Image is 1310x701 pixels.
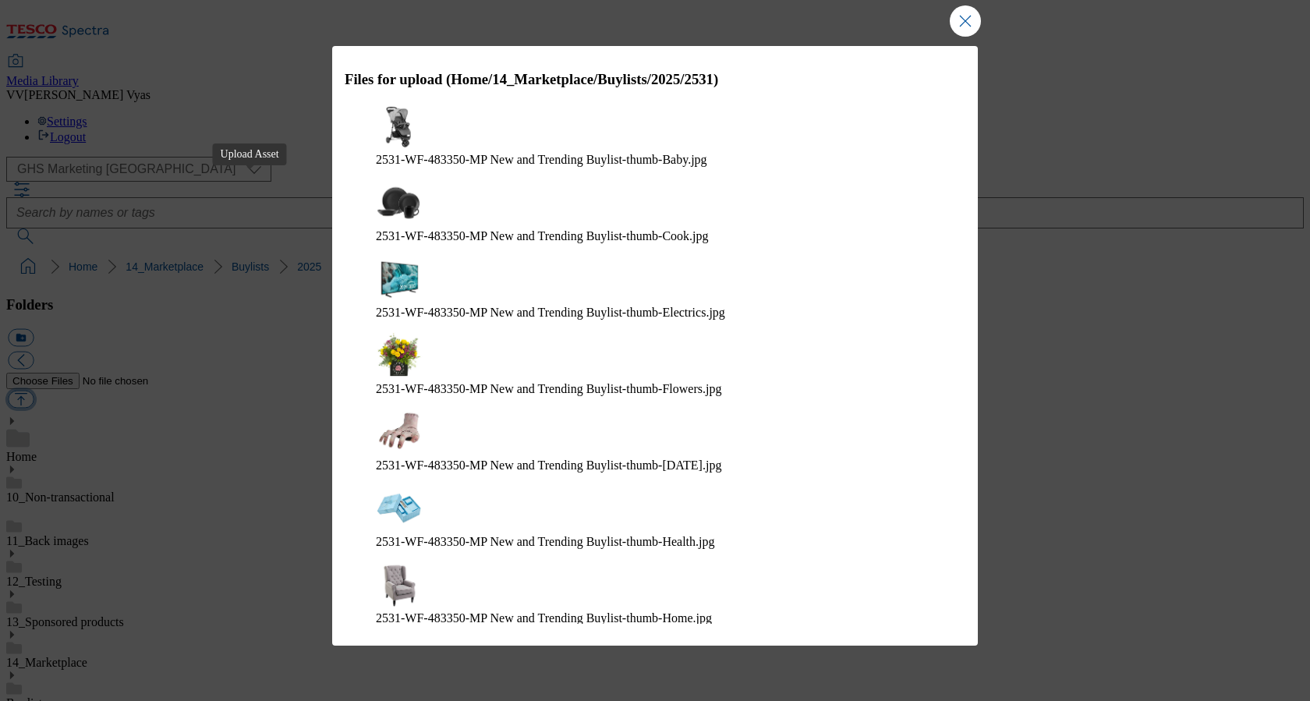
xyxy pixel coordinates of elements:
div: Modal [332,46,978,646]
figcaption: 2531-WF-483350-MP New and Trending Buylist-thumb-Cook.jpg [376,229,934,243]
img: preview [376,561,423,608]
figcaption: 2531-WF-483350-MP New and Trending Buylist-thumb-Flowers.jpg [376,382,934,396]
img: preview [376,256,423,303]
figcaption: 2531-WF-483350-MP New and Trending Buylist-thumb-Home.jpg [376,611,934,625]
figcaption: 2531-WF-483350-MP New and Trending Buylist-thumb-Electrics.jpg [376,306,934,320]
button: Close Modal [950,5,981,37]
figcaption: 2531-WF-483350-MP New and Trending Buylist-thumb-Baby.jpg [376,153,934,167]
figcaption: 2531-WF-483350-MP New and Trending Buylist-thumb-[DATE].jpg [376,458,934,473]
img: preview [376,103,423,150]
figcaption: 2531-WF-483350-MP New and Trending Buylist-thumb-Health.jpg [376,535,934,549]
h3: Files for upload (Home/14_Marketplace/Buylists/2025/2531) [345,71,965,88]
img: preview [376,332,423,379]
img: preview [376,485,423,532]
img: preview [376,179,423,226]
img: preview [376,409,423,455]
